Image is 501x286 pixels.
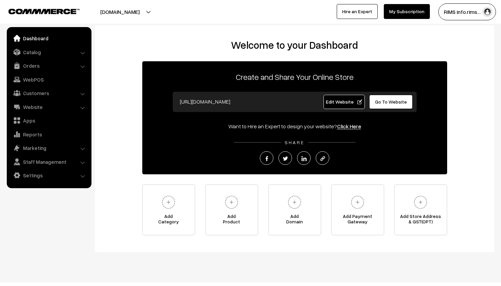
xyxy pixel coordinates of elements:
a: AddProduct [205,184,258,235]
span: Add Payment Gateway [332,214,384,227]
a: COMMMERCE [8,7,68,15]
a: Website [8,101,89,113]
a: Staff Management [8,156,89,168]
button: RIMS info.rims… [438,3,496,20]
a: Apps [8,114,89,127]
img: plus.svg [222,193,241,212]
span: Add Category [143,214,195,227]
a: Settings [8,169,89,181]
a: AddDomain [268,184,321,235]
a: Add Store Address& GST(OPT) [394,184,447,235]
img: plus.svg [285,193,304,212]
a: Edit Website [323,95,365,109]
img: plus.svg [411,193,430,212]
span: Add Product [206,214,258,227]
button: [DOMAIN_NAME] [77,3,163,20]
a: Add PaymentGateway [331,184,384,235]
a: WebPOS [8,73,89,86]
a: Hire an Expert [337,4,378,19]
div: Want to Hire an Expert to design your website? [142,122,447,130]
a: Marketing [8,142,89,154]
a: Orders [8,60,89,72]
span: Add Store Address & GST(OPT) [395,214,447,227]
p: Create and Share Your Online Store [142,71,447,83]
span: Edit Website [326,99,362,105]
img: plus.svg [348,193,367,212]
h2: Welcome to your Dashboard [102,39,487,51]
a: Catalog [8,46,89,58]
a: Customers [8,87,89,99]
img: COMMMERCE [8,9,80,14]
a: AddCategory [142,184,195,235]
a: Go To Website [369,95,413,109]
span: Add Domain [269,214,321,227]
img: user [482,7,493,17]
a: Click Here [337,123,361,130]
span: SHARE [281,139,308,145]
a: Dashboard [8,32,89,44]
img: plus.svg [159,193,178,212]
a: My Subscription [384,4,430,19]
span: Go To Website [375,99,407,105]
a: Reports [8,128,89,140]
